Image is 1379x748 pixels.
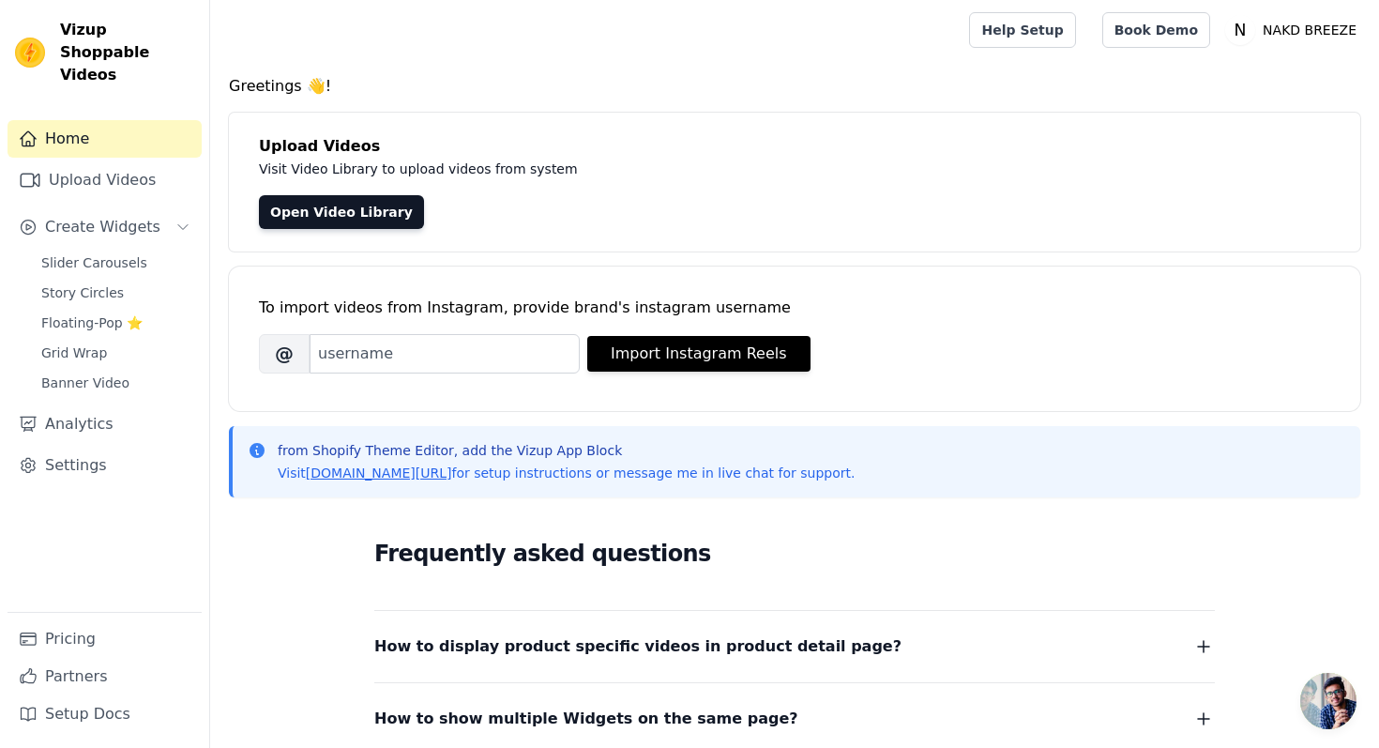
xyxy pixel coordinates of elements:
a: Banner Video [30,370,202,396]
a: Analytics [8,405,202,443]
span: Vizup Shoppable Videos [60,19,194,86]
p: Visit for setup instructions or message me in live chat for support. [278,464,855,482]
p: Visit Video Library to upload videos from system [259,158,1099,180]
h2: Frequently asked questions [374,535,1215,572]
a: Floating-Pop ⭐ [30,310,202,336]
span: Create Widgets [45,216,160,238]
a: Story Circles [30,280,202,306]
a: Book Demo [1102,12,1210,48]
a: [DOMAIN_NAME][URL] [306,466,452,481]
button: N NAKD BREEZE [1225,13,1364,47]
span: Slider Carousels [41,253,147,272]
img: Vizup [15,38,45,68]
p: NAKD BREEZE [1255,13,1364,47]
span: Banner Video [41,374,129,392]
span: Story Circles [41,283,124,302]
p: from Shopify Theme Editor, add the Vizup App Block [278,441,855,460]
a: Grid Wrap [30,340,202,366]
a: Home [8,120,202,158]
h4: Upload Videos [259,135,1330,158]
span: How to show multiple Widgets on the same page? [374,706,798,732]
a: Settings [8,447,202,484]
a: Partners [8,658,202,695]
button: Import Instagram Reels [587,336,811,372]
a: Help Setup [969,12,1075,48]
span: Grid Wrap [41,343,107,362]
button: How to show multiple Widgets on the same page? [374,706,1215,732]
input: username [310,334,580,374]
span: How to display product specific videos in product detail page? [374,634,902,660]
a: Setup Docs [8,695,202,733]
div: To import videos from Instagram, provide brand's instagram username [259,297,1330,319]
div: Open chat [1300,673,1356,729]
text: N [1235,21,1247,39]
span: Floating-Pop ⭐ [41,313,143,332]
span: @ [259,334,310,374]
a: Slider Carousels [30,250,202,276]
a: Open Video Library [259,195,424,229]
button: How to display product specific videos in product detail page? [374,634,1215,660]
a: Upload Videos [8,161,202,199]
button: Create Widgets [8,208,202,246]
h4: Greetings 👋! [229,75,1360,98]
a: Pricing [8,620,202,658]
